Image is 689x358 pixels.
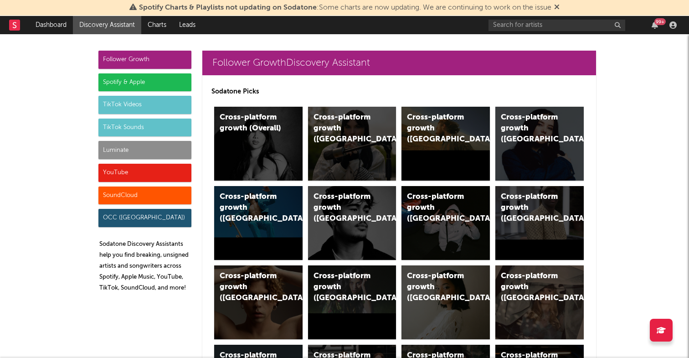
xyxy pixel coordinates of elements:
div: Cross-platform growth ([GEOGRAPHIC_DATA]) [501,271,563,304]
div: Spotify & Apple [98,73,191,92]
div: Cross-platform growth ([GEOGRAPHIC_DATA]) [314,192,375,224]
div: YouTube [98,164,191,182]
a: Dashboard [29,16,73,34]
a: Cross-platform growth ([GEOGRAPHIC_DATA]) [214,265,303,339]
div: Cross-platform growth ([GEOGRAPHIC_DATA]) [407,112,469,145]
div: Cross-platform growth ([GEOGRAPHIC_DATA]/GSA) [407,192,469,224]
div: Follower Growth [98,51,191,69]
div: Luminate [98,141,191,159]
div: OCC ([GEOGRAPHIC_DATA]) [98,209,191,227]
span: Spotify Charts & Playlists not updating on Sodatone [139,4,317,11]
a: Cross-platform growth ([GEOGRAPHIC_DATA]) [495,186,584,260]
span: Dismiss [554,4,560,11]
a: Cross-platform growth ([GEOGRAPHIC_DATA]) [495,107,584,181]
button: 99+ [652,21,658,29]
a: Cross-platform growth ([GEOGRAPHIC_DATA]) [308,107,396,181]
a: Cross-platform growth ([GEOGRAPHIC_DATA]) [308,186,396,260]
a: Leads [173,16,202,34]
a: Cross-platform growth ([GEOGRAPHIC_DATA]) [308,265,396,339]
div: Cross-platform growth ([GEOGRAPHIC_DATA]) [501,112,563,145]
input: Search for artists [488,20,625,31]
a: Follower GrowthDiscovery Assistant [202,51,596,75]
div: Cross-platform growth ([GEOGRAPHIC_DATA]) [220,192,282,224]
div: Cross-platform growth ([GEOGRAPHIC_DATA]) [314,271,375,304]
div: TikTok Sounds [98,119,191,137]
p: Sodatone Picks [211,86,587,97]
a: Cross-platform growth ([GEOGRAPHIC_DATA]/GSA) [401,186,490,260]
div: 99 + [654,18,666,25]
div: Cross-platform growth ([GEOGRAPHIC_DATA]) [314,112,375,145]
div: Cross-platform growth ([GEOGRAPHIC_DATA]) [220,271,282,304]
div: TikTok Videos [98,96,191,114]
div: SoundCloud [98,187,191,205]
a: Cross-platform growth ([GEOGRAPHIC_DATA]) [214,186,303,260]
a: Cross-platform growth ([GEOGRAPHIC_DATA]) [495,265,584,339]
p: Sodatone Discovery Assistants help you find breaking, unsigned artists and songwriters across Spo... [99,239,191,294]
div: Cross-platform growth ([GEOGRAPHIC_DATA]) [407,271,469,304]
a: Charts [141,16,173,34]
div: Cross-platform growth (Overall) [220,112,282,134]
a: Cross-platform growth (Overall) [214,107,303,181]
a: Cross-platform growth ([GEOGRAPHIC_DATA]) [401,107,490,181]
div: Cross-platform growth ([GEOGRAPHIC_DATA]) [501,192,563,224]
span: : Some charts are now updating. We are continuing to work on the issue [139,4,551,11]
a: Cross-platform growth ([GEOGRAPHIC_DATA]) [401,265,490,339]
a: Discovery Assistant [73,16,141,34]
